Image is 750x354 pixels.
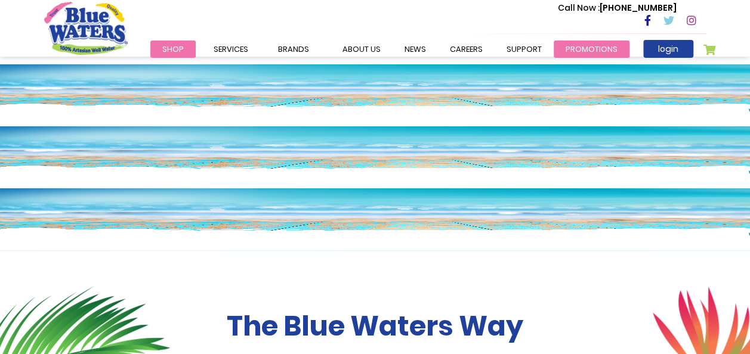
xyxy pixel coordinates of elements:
[214,44,248,55] span: Services
[554,41,629,58] a: Promotions
[44,2,128,54] a: store logo
[44,310,706,343] h2: The Blue Waters Way
[643,40,693,58] a: login
[393,41,438,58] a: News
[438,41,495,58] a: careers
[162,44,184,55] span: Shop
[558,2,600,14] span: Call Now :
[278,44,309,55] span: Brands
[331,41,393,58] a: about us
[558,2,677,14] p: [PHONE_NUMBER]
[495,41,554,58] a: support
